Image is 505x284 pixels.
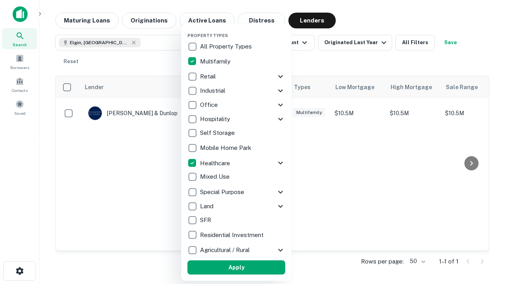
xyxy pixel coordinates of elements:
[200,187,246,197] p: Special Purpose
[200,159,232,168] p: Healthcare
[187,112,285,126] div: Hospitality
[187,84,285,98] div: Industrial
[200,42,253,51] p: All Property Types
[187,156,285,170] div: Healthcare
[187,185,285,199] div: Special Purpose
[200,128,236,138] p: Self Storage
[187,199,285,213] div: Land
[187,69,285,84] div: Retail
[200,202,215,211] p: Land
[200,72,217,81] p: Retail
[200,57,232,66] p: Multifamily
[200,172,231,181] p: Mixed Use
[200,86,227,95] p: Industrial
[187,33,228,38] span: Property Types
[187,98,285,112] div: Office
[200,215,213,225] p: SFR
[187,243,285,257] div: Agricultural / Rural
[200,230,265,240] p: Residential Investment
[200,100,219,110] p: Office
[200,114,232,124] p: Hospitality
[466,221,505,259] iframe: Chat Widget
[200,245,251,255] p: Agricultural / Rural
[187,260,285,275] button: Apply
[200,143,253,153] p: Mobile Home Park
